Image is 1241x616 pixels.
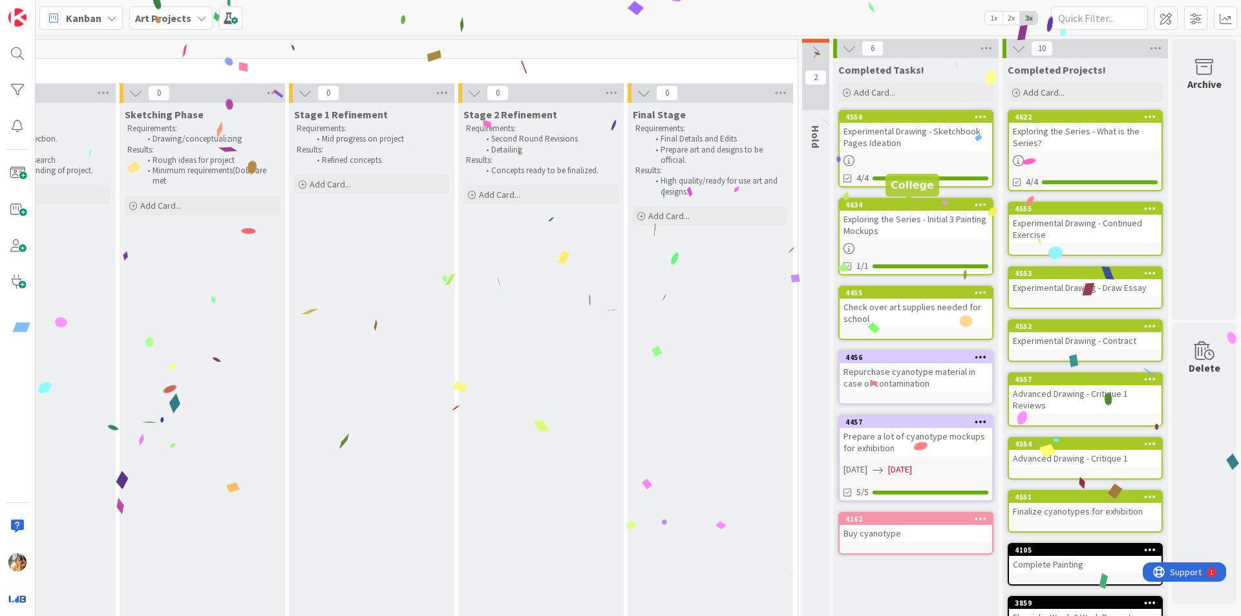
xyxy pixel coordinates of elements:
[648,210,690,222] span: Add Card...
[840,287,992,299] div: 4455
[310,155,447,165] li: Refined concepts.
[67,5,70,16] div: 1
[840,416,992,456] div: 4457Prepare a lot of cyanotype mockups for exhibition
[463,108,557,121] span: Stage 2 Refinement
[1009,321,1161,332] div: 4552
[840,199,992,211] div: 4634
[1009,123,1161,151] div: Exploring the Series - What is the Series?
[809,125,822,148] span: Hold
[635,165,785,176] p: Results:
[840,513,992,525] div: 4162
[856,485,869,499] span: 5/5
[1009,491,1161,503] div: 4551
[140,165,278,187] li: Minimum requirements(DoD) are met
[1009,491,1161,520] div: 4551Finalize cyanotypes for exhibition
[1009,111,1161,151] div: 4622Exploring the Series - What is the Series?
[862,41,884,56] span: 6
[1008,319,1163,362] a: 4552Experimental Drawing - Contract
[297,145,447,155] p: Results:
[1008,110,1163,191] a: 4622Exploring the Series - What is the Series?4/4
[845,418,992,427] div: 4457
[1009,203,1161,243] div: 4555Experimental Drawing - Continued Exercise
[1009,279,1161,296] div: Experimental Drawing - Draw Essay
[310,178,351,190] span: Add Card...
[466,155,616,165] p: Results:
[487,85,509,101] span: 0
[840,199,992,239] div: 4634Exploring the Series - Initial 3 Painting Mockups
[297,123,447,134] p: Requirements:
[656,85,678,101] span: 0
[127,145,277,155] p: Results:
[854,87,895,98] span: Add Card...
[633,108,686,121] span: Final Stage
[1008,266,1163,309] a: 4553Experimental Drawing - Draw Essay
[1008,202,1163,256] a: 4555Experimental Drawing - Continued Exercise
[845,515,992,524] div: 4162
[840,299,992,327] div: Check over art supplies needed for school
[310,134,447,144] li: Mid progress on project
[1015,204,1161,213] div: 4555
[1015,493,1161,502] div: 4551
[1023,87,1065,98] span: Add Card...
[1009,268,1161,296] div: 4553Experimental Drawing - Draw Essay
[1015,375,1161,384] div: 4557
[1009,438,1161,467] div: 4554Advanced Drawing - Critique 1
[1008,372,1163,427] a: 4557Advanced Drawing - Critique 1 Reviews
[466,123,616,134] p: Requirements:
[1009,450,1161,467] div: Advanced Drawing - Critique 1
[1009,503,1161,520] div: Finalize cyanotypes for exhibition
[1026,175,1038,189] span: 4/4
[1009,268,1161,279] div: 4553
[1009,556,1161,573] div: Complete Painting
[1008,63,1106,76] span: Completed Projects!
[838,286,993,340] a: 4455Check over art supplies needed for school
[838,110,993,187] a: 4556Experimental Drawing - Sketchbook Pages Ideation4/4
[140,155,278,165] li: Rough ideas for project
[840,428,992,456] div: Prepare a lot of cyanotype mockups for exhibition
[1009,215,1161,243] div: Experimental Drawing - Continued Exercise
[8,553,27,571] img: JF
[648,145,786,166] li: Prepare art and designs to be official.
[840,352,992,392] div: 4456Repurchase cyanotype material in case of contamination
[840,352,992,363] div: 4456
[845,288,992,297] div: 4455
[1009,321,1161,349] div: 4552Experimental Drawing - Contract
[840,123,992,151] div: Experimental Drawing - Sketchbook Pages Ideation
[1009,544,1161,573] div: 4105Complete Painting
[840,111,992,123] div: 4556
[843,463,867,476] span: [DATE]
[856,259,869,273] span: 1/1
[1009,374,1161,414] div: 4557Advanced Drawing - Critique 1 Reviews
[1189,360,1220,376] div: Delete
[1009,111,1161,123] div: 4622
[127,123,277,134] p: Requirements:
[845,353,992,362] div: 4456
[1009,385,1161,414] div: Advanced Drawing - Critique 1 Reviews
[1051,6,1148,30] input: Quick Filter...
[1015,440,1161,449] div: 4554
[845,112,992,122] div: 4556
[8,8,27,27] img: Visit kanbanzone.com
[135,12,191,25] b: Art Projects
[479,134,617,144] li: Second Round Revisions
[1009,597,1161,609] div: 3859
[985,12,1002,25] span: 1x
[479,189,520,200] span: Add Card...
[891,179,934,191] h5: College
[840,363,992,392] div: Repurchase cyanotype material in case of contamination
[838,63,924,76] span: Completed Tasks!
[27,2,59,17] span: Support
[840,525,992,542] div: Buy cyanotype
[479,165,617,176] li: Concepts ready to be finalized.
[840,287,992,327] div: 4455Check over art supplies needed for school
[125,108,204,121] span: Sketching Phase
[1015,546,1161,555] div: 4105
[838,512,993,555] a: 4162Buy cyanotype
[1031,41,1053,56] span: 10
[66,10,101,26] span: Kanban
[8,589,27,608] img: avatar
[294,108,388,121] span: Stage 1 Refinement
[317,85,339,101] span: 0
[1015,112,1161,122] div: 4622
[838,415,993,502] a: 4457Prepare a lot of cyanotype mockups for exhibition[DATE][DATE]5/5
